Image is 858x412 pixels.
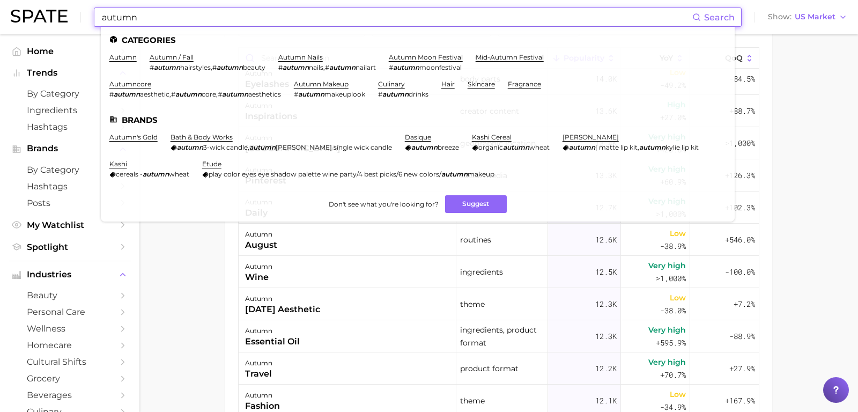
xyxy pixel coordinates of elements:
[725,266,755,278] span: -100.0%
[114,90,140,98] em: autumn
[202,90,216,98] span: core
[411,143,438,151] em: autumn
[324,90,365,98] span: makeuplook
[648,259,686,272] span: Very high
[109,115,726,124] li: Brands
[249,143,276,151] em: autumn
[150,63,154,71] span: #
[409,90,428,98] span: drinks
[729,330,755,343] span: -88.9%
[725,394,755,407] span: +167.9%
[9,217,131,233] a: My Watchlist
[27,220,113,230] span: My Watchlist
[109,80,151,88] a: autumncore
[294,90,298,98] span: #
[27,323,113,334] span: wellness
[656,336,686,349] span: +595.9%
[150,63,265,71] div: ,
[27,390,113,400] span: beverages
[382,90,409,98] em: autumn
[595,143,638,151] span: | matte lip kit
[239,224,759,256] button: autumnaugustroutines12.6kLow-38.9%+546.0%
[389,63,393,71] span: #
[309,63,323,71] span: nails
[325,63,329,71] span: #
[171,133,233,141] a: bath & body works
[356,63,376,71] span: nailart
[704,12,735,23] span: Search
[27,340,113,350] span: homecare
[595,233,617,246] span: 12.6k
[109,90,281,98] div: , ,
[294,80,349,88] a: autumn makeup
[101,8,692,26] input: Search here for a brand, industry, or ingredient
[460,323,543,349] span: ingredients, product format
[248,90,281,98] span: aesthetics
[9,370,131,387] a: grocery
[171,143,392,151] div: ,
[245,335,300,348] div: essential oil
[795,14,835,20] span: US Market
[768,14,792,20] span: Show
[9,267,131,283] button: Industries
[239,256,759,288] button: autumnwineingredients12.5kVery high>1,000%-100.0%
[245,271,272,284] div: wine
[595,362,617,375] span: 12.2k
[27,357,113,367] span: cultural shifts
[508,80,541,88] a: fragrance
[725,233,755,246] span: +546.0%
[9,65,131,81] button: Trends
[765,10,850,24] button: ShowUS Market
[239,320,759,352] button: autumnessential oilingredients, product format12.3kVery high+595.9%-88.9%
[9,195,131,211] a: Posts
[441,80,455,88] a: hair
[670,291,686,304] span: Low
[389,53,463,61] a: autumn moon festival
[670,227,686,240] span: Low
[9,320,131,337] a: wellness
[245,357,272,370] div: autumn
[472,133,512,141] a: kashi cereal
[725,138,755,148] span: >1,000%
[660,240,686,253] span: -38.9%
[27,270,113,279] span: Industries
[278,63,283,71] span: #
[27,105,113,115] span: Ingredients
[278,63,376,71] div: ,
[222,90,248,98] em: autumn
[660,304,686,317] span: -38.0%
[27,165,113,175] span: by Category
[180,63,211,71] span: hairstyles
[460,266,503,278] span: ingredients
[243,63,265,71] span: beauty
[209,170,441,178] span: play color eyes eye shadow palette wine party/4 best picks/6 new colors/
[239,352,759,385] button: autumntravelproduct format12.2kVery high+70.7%+27.9%
[109,53,137,61] a: autumn
[116,170,143,178] span: cereals -
[27,89,113,99] span: by Category
[595,394,617,407] span: 12.1k
[27,181,113,192] span: Hashtags
[563,143,699,151] div: ,
[9,287,131,304] a: beauty
[109,35,726,45] li: Categories
[27,144,113,153] span: Brands
[729,362,755,375] span: +27.9%
[109,90,114,98] span: #
[476,53,544,61] a: mid-autumn festival
[725,201,755,214] span: +102.3%
[468,170,494,178] span: makeup
[109,160,127,168] a: kashi
[529,143,550,151] span: wheat
[478,143,503,151] span: organic
[27,68,113,78] span: Trends
[143,170,169,178] em: autumn
[656,273,686,283] span: >1,000%
[563,133,619,141] a: [PERSON_NAME]
[665,143,699,151] span: kylie lip kit
[245,260,272,273] div: autumn
[460,362,519,375] span: product format
[245,303,320,316] div: [DATE] aesthetic
[670,388,686,401] span: Low
[298,90,324,98] em: autumn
